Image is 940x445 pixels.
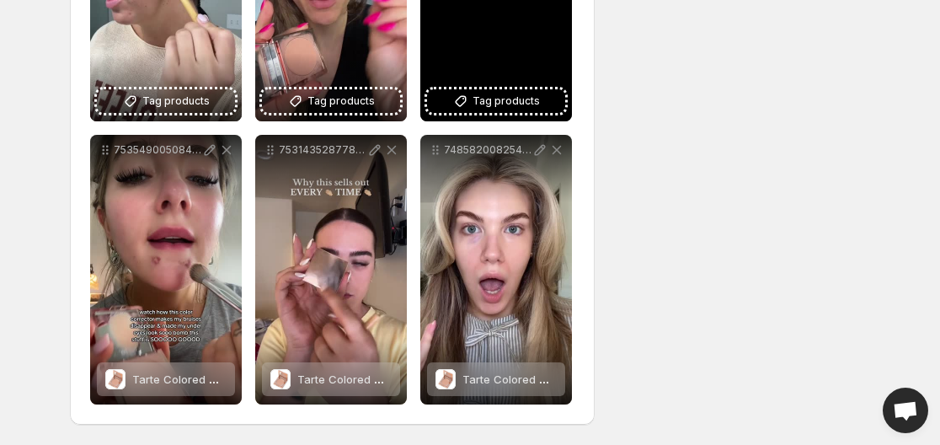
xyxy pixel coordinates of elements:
[435,369,456,389] img: Tarte Colored Clay CC Undereye Corrector
[97,89,235,113] button: Tag products
[427,89,565,113] button: Tag products
[473,93,540,110] span: Tag products
[297,373,527,386] span: Tarte Colored Clay CC Undereye Corrector
[105,369,126,389] img: Tarte Colored Clay CC Undereye Corrector
[444,143,531,157] p: 7485820082547903787
[270,369,291,389] img: Tarte Colored Clay CC Undereye Corrector
[132,373,362,386] span: Tarte Colored Clay CC Undereye Corrector
[420,135,572,405] div: 7485820082547903787Tarte Colored Clay CC Undereye CorrectorTarte Colored Clay CC Undereye Corrector
[262,89,400,113] button: Tag products
[307,93,375,110] span: Tag products
[114,143,201,157] p: 7535490050843364663
[462,373,692,386] span: Tarte Colored Clay CC Undereye Corrector
[279,143,366,157] p: 7531435287788981518
[255,135,407,405] div: 7531435287788981518Tarte Colored Clay CC Undereye CorrectorTarte Colored Clay CC Undereye Corrector
[90,135,242,405] div: 7535490050843364663Tarte Colored Clay CC Undereye CorrectorTarte Colored Clay CC Undereye Corrector
[142,93,210,110] span: Tag products
[883,388,928,433] div: Open chat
